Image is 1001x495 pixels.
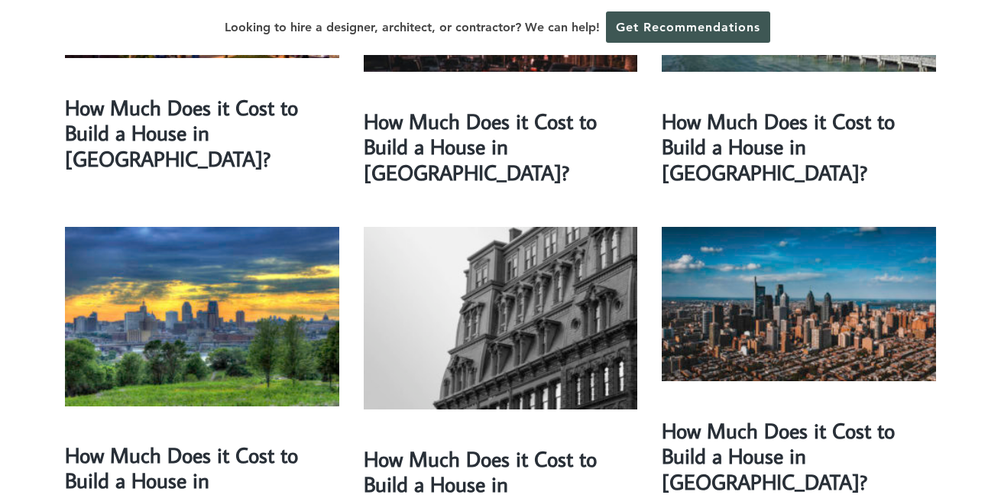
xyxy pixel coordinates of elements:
[65,93,298,173] a: How Much Does it Cost to Build a House in [GEOGRAPHIC_DATA]?
[708,385,983,477] iframe: Drift Widget Chat Controller
[364,107,597,186] a: How Much Does it Cost to Build a House in [GEOGRAPHIC_DATA]?
[662,107,895,186] a: How Much Does it Cost to Build a House in [GEOGRAPHIC_DATA]?
[606,11,770,43] a: Get Recommendations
